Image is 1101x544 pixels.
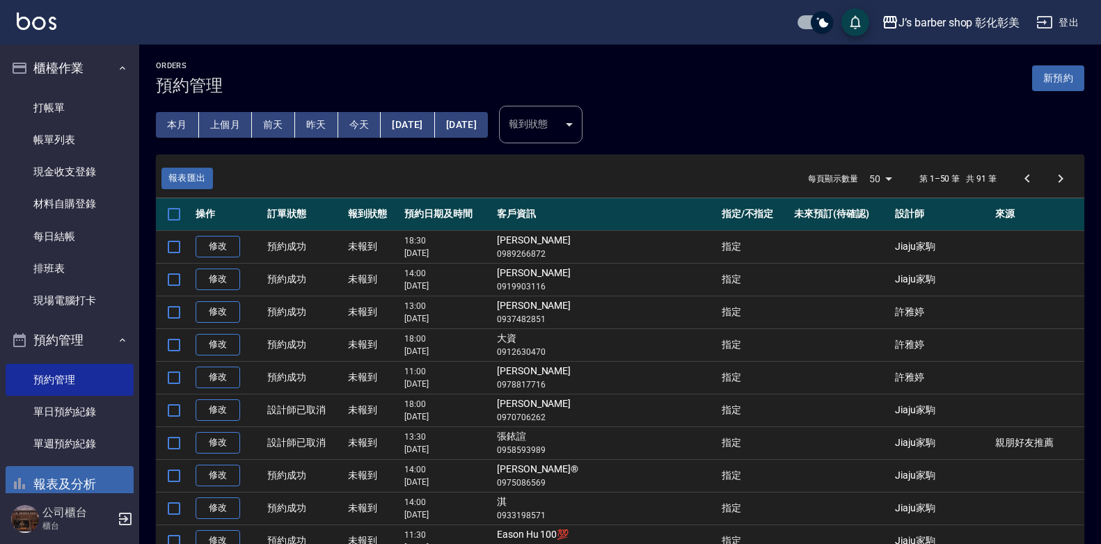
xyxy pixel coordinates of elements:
p: 11:30 [404,529,490,541]
p: 櫃台 [42,520,113,532]
p: 14:00 [404,463,490,476]
th: 預約日期及時間 [401,198,493,231]
td: 未報到 [344,492,401,525]
a: 帳單列表 [6,124,134,156]
p: 13:00 [404,300,490,312]
td: 指定 [718,492,791,525]
h2: Orders [156,61,223,70]
div: 50 [864,160,897,198]
td: 未報到 [344,459,401,492]
td: 親朋好友推薦 [992,426,1084,459]
button: 本月 [156,112,199,138]
button: save [841,8,869,36]
td: 指定 [718,230,791,263]
a: 修改 [196,432,240,454]
a: 排班表 [6,253,134,285]
a: 修改 [196,367,240,388]
p: 0989266872 [497,248,715,260]
a: 修改 [196,334,240,355]
img: Person [11,505,39,533]
td: 未報到 [344,263,401,296]
td: 指定 [718,361,791,394]
button: Go to next page [1044,162,1077,195]
p: [DATE] [404,476,490,488]
button: 櫃檯作業 [6,50,134,86]
td: 預約成功 [264,263,344,296]
p: [DATE] [404,345,490,358]
a: 修改 [196,497,240,519]
button: 今天 [338,112,381,138]
p: 14:00 [404,267,490,280]
button: 新預約 [1032,65,1084,91]
a: 修改 [196,301,240,323]
a: 現金收支登錄 [6,156,134,188]
button: 報表匯出 [161,168,213,189]
p: [DATE] [404,378,490,390]
td: [PERSON_NAME] [493,394,718,426]
td: 未報到 [344,394,401,426]
p: [DATE] [404,280,490,292]
p: [DATE] [404,443,490,456]
td: 指定 [718,296,791,328]
p: [DATE] [404,509,490,521]
td: 許雅婷 [892,296,992,328]
p: 18:00 [404,398,490,410]
td: 指定 [718,394,791,426]
p: [DATE] [404,410,490,423]
a: 修改 [196,236,240,257]
td: 淇 [493,492,718,525]
button: J’s barber shop 彰化彰美 [876,8,1025,37]
td: 未報到 [344,328,401,361]
a: 單日預約紀錄 [6,396,134,428]
td: 許雅婷 [892,361,992,394]
td: Jiaju家駒 [892,263,992,296]
td: Jiaju家駒 [892,230,992,263]
td: 未報到 [344,230,401,263]
td: 指定 [718,263,791,296]
td: [PERSON_NAME] [493,230,718,263]
p: [DATE] [404,312,490,325]
a: 打帳單 [6,92,134,124]
th: 指定/不指定 [718,198,791,231]
button: 報表及分析 [6,466,134,502]
td: [PERSON_NAME] [493,263,718,296]
p: 0958593989 [497,444,715,456]
th: 訂單狀態 [264,198,344,231]
button: 上個月 [199,112,252,138]
td: 設計師已取消 [264,394,344,426]
td: 預約成功 [264,296,344,328]
td: 大資 [493,328,718,361]
th: 客戶資訊 [493,198,718,231]
p: 0933198571 [497,509,715,522]
td: 指定 [718,426,791,459]
th: 未來預訂(待確認) [791,198,892,231]
button: 昨天 [295,112,338,138]
a: 預約管理 [6,364,134,396]
a: 每日結帳 [6,221,134,253]
td: Jiaju家駒 [892,492,992,525]
a: 修改 [196,269,240,290]
td: 設計師已取消 [264,426,344,459]
p: 每頁顯示數量 [808,173,858,185]
p: 18:30 [404,234,490,247]
button: 前天 [252,112,295,138]
th: 來源 [992,198,1084,231]
a: 修改 [196,465,240,486]
a: 單週預約紀錄 [6,428,134,460]
th: 操作 [192,198,264,231]
button: 預約管理 [6,322,134,358]
p: 0978817716 [497,378,715,391]
td: [PERSON_NAME] [493,361,718,394]
a: 現場電腦打卡 [6,285,134,317]
button: [DATE] [381,112,434,138]
p: 11:00 [404,365,490,378]
p: 18:00 [404,333,490,345]
td: [PERSON_NAME]® [493,459,718,492]
td: 張銥諠 [493,426,718,459]
p: 0970706262 [497,411,715,424]
p: 0912630470 [497,346,715,358]
td: 預約成功 [264,361,344,394]
p: 0919903116 [497,280,715,293]
td: 指定 [718,459,791,492]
